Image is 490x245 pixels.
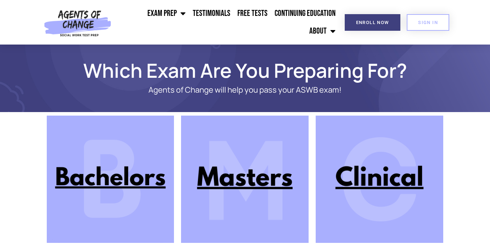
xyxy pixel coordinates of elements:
[114,5,339,40] nav: Menu
[306,22,339,40] a: About
[345,14,400,31] a: Enroll Now
[189,5,234,22] a: Testimonials
[418,20,438,25] span: SIGN IN
[234,5,271,22] a: Free Tests
[407,14,449,31] a: SIGN IN
[356,20,389,25] span: Enroll Now
[43,62,447,78] h1: Which Exam Are You Preparing For?
[144,5,189,22] a: Exam Prep
[72,86,419,94] p: Agents of Change will help you pass your ASWB exam!
[271,5,339,22] a: Continuing Education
